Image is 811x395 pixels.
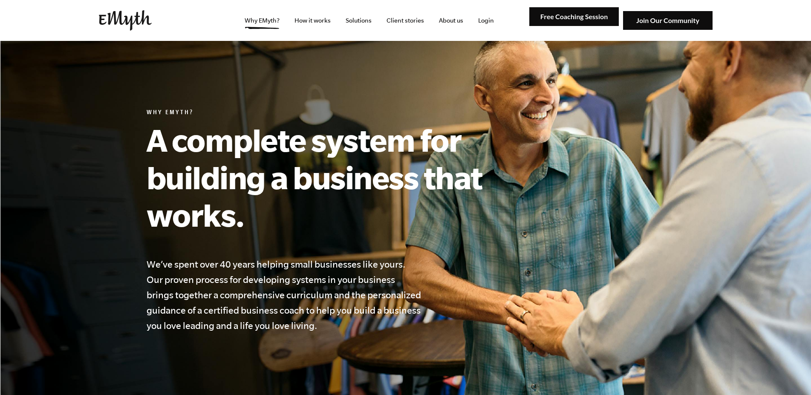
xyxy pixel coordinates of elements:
[623,11,713,30] img: Join Our Community
[99,10,152,31] img: EMyth
[147,257,423,333] h4: We’ve spent over 40 years helping small businesses like yours. Our proven process for developing ...
[147,121,522,234] h1: A complete system for building a business that works.
[529,7,619,26] img: Free Coaching Session
[147,109,522,118] h6: Why EMyth?
[768,354,811,395] iframe: Chat Widget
